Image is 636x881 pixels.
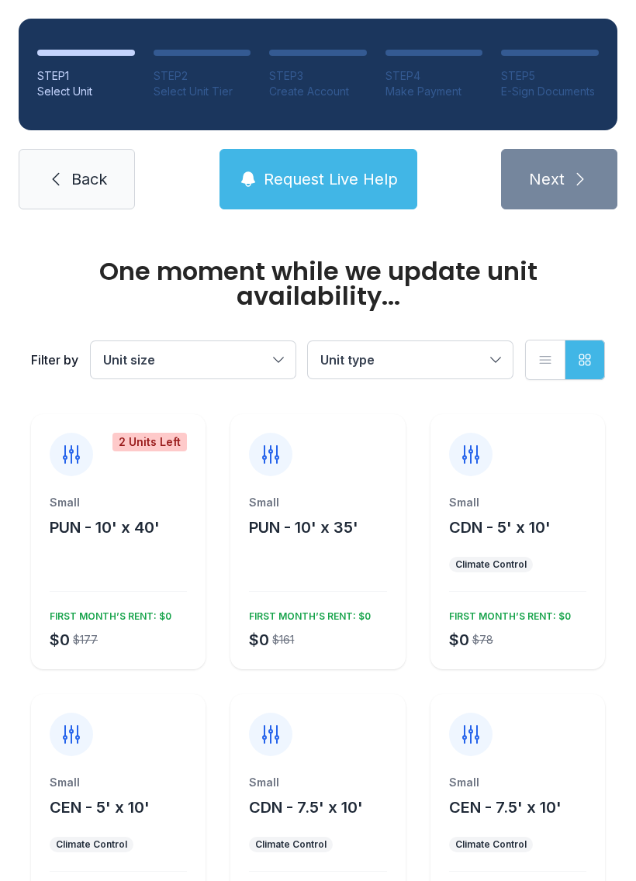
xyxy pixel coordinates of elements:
[31,259,605,309] div: One moment while we update unit availability...
[154,84,251,99] div: Select Unit Tier
[320,352,375,368] span: Unit type
[449,495,586,510] div: Small
[249,517,358,538] button: PUN - 10' x 35'
[255,838,327,851] div: Climate Control
[154,68,251,84] div: STEP 2
[31,351,78,369] div: Filter by
[455,838,527,851] div: Climate Control
[50,775,187,790] div: Small
[269,84,367,99] div: Create Account
[449,796,562,818] button: CEN - 7.5' x 10'
[37,68,135,84] div: STEP 1
[449,629,469,651] div: $0
[308,341,513,378] button: Unit type
[73,632,98,648] div: $177
[529,168,565,190] span: Next
[50,629,70,651] div: $0
[50,798,150,817] span: CEN - 5' x 10'
[50,796,150,818] button: CEN - 5' x 10'
[385,68,483,84] div: STEP 4
[249,775,386,790] div: Small
[269,68,367,84] div: STEP 3
[50,495,187,510] div: Small
[103,352,155,368] span: Unit size
[243,604,371,623] div: FIRST MONTH’S RENT: $0
[249,798,363,817] span: CDN - 7.5' x 10'
[91,341,296,378] button: Unit size
[472,632,493,648] div: $78
[455,558,527,571] div: Climate Control
[50,518,160,537] span: PUN - 10' x 40'
[501,84,599,99] div: E-Sign Documents
[501,68,599,84] div: STEP 5
[449,518,551,537] span: CDN - 5' x 10'
[112,433,187,451] div: 2 Units Left
[56,838,127,851] div: Climate Control
[50,517,160,538] button: PUN - 10' x 40'
[249,518,358,537] span: PUN - 10' x 35'
[249,629,269,651] div: $0
[37,84,135,99] div: Select Unit
[264,168,398,190] span: Request Live Help
[449,775,586,790] div: Small
[449,798,562,817] span: CEN - 7.5' x 10'
[449,517,551,538] button: CDN - 5' x 10'
[249,495,386,510] div: Small
[249,796,363,818] button: CDN - 7.5' x 10'
[43,604,171,623] div: FIRST MONTH’S RENT: $0
[71,168,107,190] span: Back
[443,604,571,623] div: FIRST MONTH’S RENT: $0
[272,632,294,648] div: $161
[385,84,483,99] div: Make Payment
